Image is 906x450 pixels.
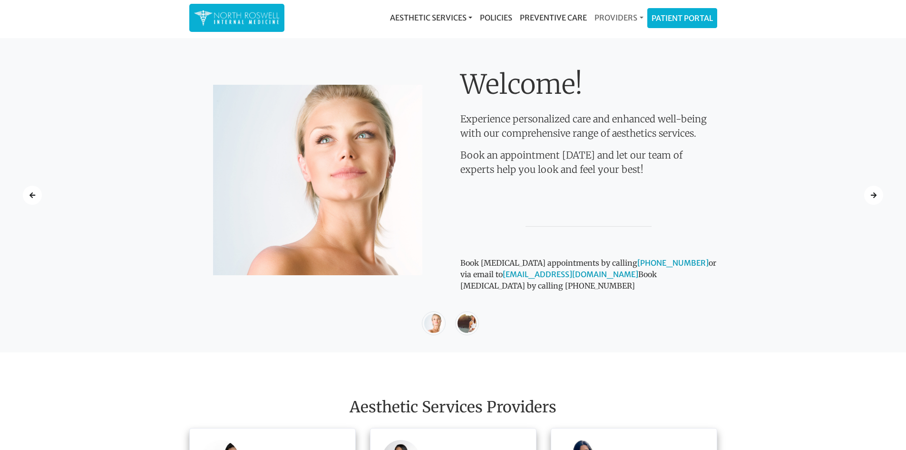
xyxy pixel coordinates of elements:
[476,8,516,27] a: Policies
[460,69,717,291] div: Book [MEDICAL_DATA] appointments by calling or via email to Book [MEDICAL_DATA] by calling [PHONE...
[637,258,709,268] a: [PHONE_NUMBER]
[648,9,717,28] a: Patient Portal
[516,8,591,27] a: Preventive Care
[460,112,717,140] p: Experience personalized care and enhanced well-being with our comprehensive range of aesthetics s...
[189,398,717,416] h2: Aesthetic Services Providers
[386,8,476,27] a: Aesthetic Services
[194,9,280,27] img: North Roswell Internal Medicine
[213,85,422,275] img: Image Description
[460,148,717,177] p: Book an appointment [DATE] and let our team of experts help you look and feel your best!
[591,8,647,27] a: Providers
[460,69,717,100] h1: Welcome!
[503,270,638,279] a: [EMAIL_ADDRESS][DOMAIN_NAME]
